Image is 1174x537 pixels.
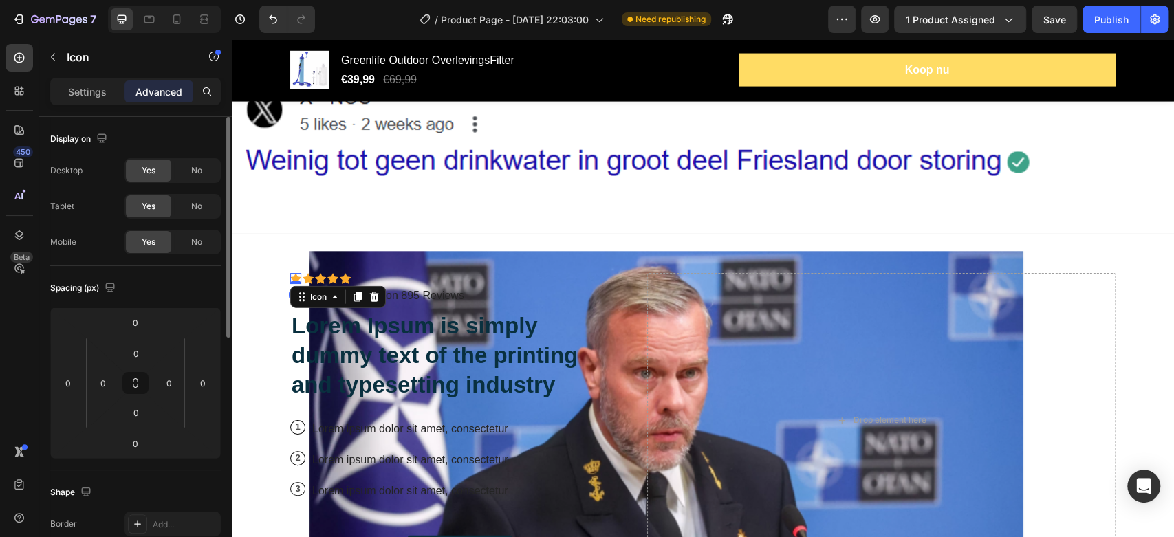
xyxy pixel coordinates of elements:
span: Yes [142,236,155,248]
button: 7 [6,6,102,33]
span: No [191,200,202,212]
input: 0 [58,373,78,393]
input: 0 [193,373,213,393]
iframe: Design area [232,39,1174,537]
span: Save [1043,14,1066,25]
span: Product Page - [DATE] 22:03:00 [441,12,589,27]
input: 0px [122,343,150,364]
div: Mobile [50,236,76,248]
div: Border [50,518,77,530]
span: Yes [142,164,155,177]
div: Publish [1094,12,1129,27]
div: Desktop [50,164,83,177]
p: 7 [90,11,96,28]
div: Undo/Redo [259,6,315,33]
p: Settings [68,85,107,99]
div: Spacing (px) [50,279,118,298]
span: Yes [142,200,155,212]
div: Display on [50,130,110,149]
span: Need republishing [635,13,706,25]
input: 0px [159,373,180,393]
span: No [191,164,202,177]
button: 1 product assigned [894,6,1026,33]
p: $105.99 [60,498,142,527]
div: Drop element here [621,376,694,387]
span: / [435,12,438,27]
p: Icon [67,49,184,65]
input: 0px [93,373,113,393]
button: Add to Cart [176,497,280,528]
p: Advanced [135,85,182,99]
input: 0 [122,312,149,333]
button: Save [1032,6,1077,33]
div: Open Intercom Messenger [1127,470,1160,503]
div: Add... [153,518,217,531]
button: Publish [1083,6,1140,33]
div: Shape [50,483,94,502]
div: Tablet [50,200,74,212]
div: Beta [10,252,33,263]
input: 0 [122,433,149,454]
span: No [191,236,202,248]
input: 0px [122,402,150,423]
span: 1 product assigned [906,12,995,27]
div: 450 [13,146,33,157]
